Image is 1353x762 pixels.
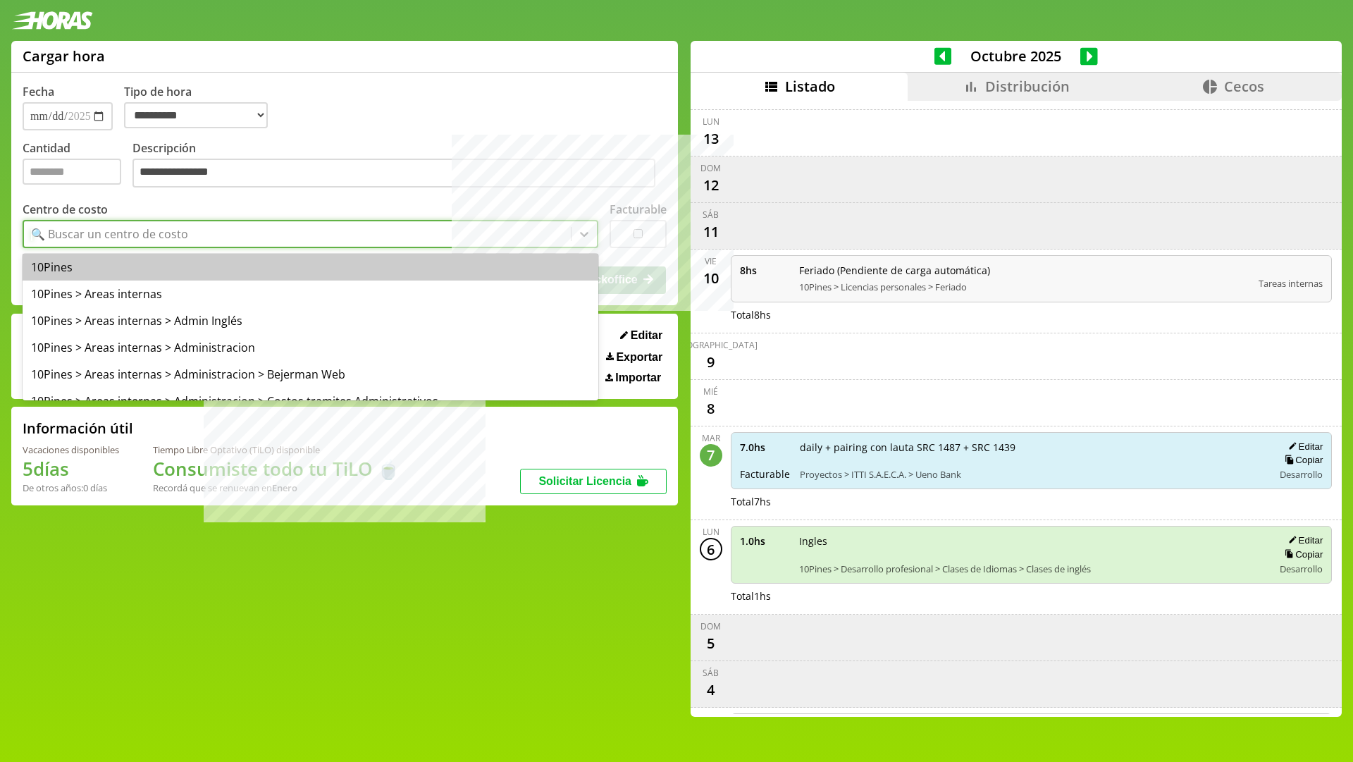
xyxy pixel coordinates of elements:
span: 10Pines > Desarrollo profesional > Clases de Idiomas > Clases de inglés [799,563,1264,575]
button: Copiar [1280,548,1323,560]
div: 🔍 Buscar un centro de costo [31,226,188,242]
div: 9 [700,351,722,374]
button: Exportar [602,350,667,364]
div: 4 [700,679,722,701]
div: sáb [703,209,719,221]
h1: 5 días [23,456,119,481]
span: Octubre 2025 [951,47,1080,66]
label: Tipo de hora [124,84,279,130]
label: Centro de costo [23,202,108,217]
span: Desarrollo [1280,468,1323,481]
div: lun [703,116,719,128]
div: De otros años: 0 días [23,481,119,494]
div: Recordá que se renuevan en [153,481,400,494]
span: Tareas internas [1259,277,1323,290]
h1: Cargar hora [23,47,105,66]
div: 6 [700,538,722,560]
label: Cantidad [23,140,132,192]
span: 10Pines > Licencias personales > Feriado [799,281,1249,293]
button: Editar [1284,441,1323,453]
div: Total 8 hs [731,308,1333,321]
button: Copiar [1280,454,1323,466]
div: 7 [700,444,722,467]
div: 11 [700,221,722,243]
div: Total 7 hs [731,495,1333,508]
span: Cecos [1224,77,1264,96]
span: daily + pairing con lauta SRC 1487 + SRC 1439 [800,441,1264,454]
select: Tipo de hora [124,102,268,128]
span: Feriado (Pendiente de carga automática) [799,264,1249,277]
span: Importar [615,371,661,384]
div: Total 1 hs [731,589,1333,603]
label: Descripción [132,140,667,192]
button: Editar [616,328,667,343]
span: Editar [631,329,662,342]
div: scrollable content [691,101,1342,715]
div: 13 [700,128,722,150]
span: 7.0 hs [740,441,790,454]
div: mar [702,432,720,444]
span: Exportar [616,351,662,364]
div: 10Pines > Areas internas > Administracion > Costos tramites Administrativos [23,388,598,414]
span: Distribución [985,77,1070,96]
span: Facturable [740,467,790,481]
span: Desarrollo [1280,563,1323,575]
div: 10 [700,267,722,290]
span: Ingles [799,534,1264,548]
label: Facturable [610,202,667,217]
div: 8 [700,398,722,420]
div: 5 [700,632,722,655]
div: 10Pines > Areas internas > Admin Inglés [23,307,598,334]
label: Fecha [23,84,54,99]
div: [DEMOGRAPHIC_DATA] [665,339,758,351]
div: Tiempo Libre Optativo (TiLO) disponible [153,443,400,456]
span: Proyectos > ITTI S.A.E.C.A. > Ueno Bank [800,468,1264,481]
h2: Información útil [23,419,133,438]
div: 10Pines [23,254,598,281]
span: 1.0 hs [740,534,789,548]
span: Solicitar Licencia [538,475,631,487]
img: logotipo [11,11,93,30]
div: 10Pines > Areas internas [23,281,598,307]
b: Enero [272,481,297,494]
textarea: Descripción [132,159,655,188]
span: 8 hs [740,264,789,277]
div: Vacaciones disponibles [23,443,119,456]
button: Solicitar Licencia [520,469,667,494]
div: dom [700,162,721,174]
div: sáb [703,667,719,679]
div: dom [700,620,721,632]
div: mié [703,386,718,398]
div: vie [705,713,717,725]
input: Cantidad [23,159,121,185]
h1: Consumiste todo tu TiLO 🍵 [153,456,400,481]
div: 12 [700,174,722,197]
button: Editar [1284,534,1323,546]
div: lun [703,526,719,538]
div: 10Pines > Areas internas > Administracion [23,334,598,361]
div: vie [705,255,717,267]
span: Listado [785,77,835,96]
div: 10Pines > Areas internas > Administracion > Bejerman Web [23,361,598,388]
